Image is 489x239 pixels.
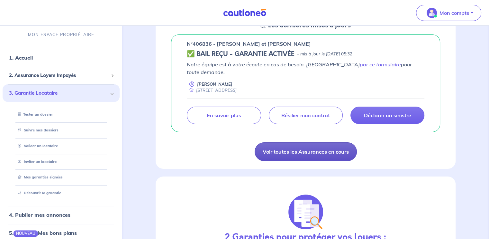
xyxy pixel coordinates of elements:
[221,9,269,17] img: Cautioneo
[3,51,120,64] div: 1. Accueil
[10,141,112,151] div: Valider un locataire
[281,112,330,119] p: Résilier mon contrat
[364,112,411,119] p: Déclarer un sinistre
[255,142,357,161] a: Voir toutes les Assurances en cours
[15,112,53,117] a: Tester un dossier
[3,84,120,102] div: 3. Garantie Locataire
[9,90,108,97] span: 3. Garantie Locataire
[207,112,241,119] p: En savoir plus
[416,5,481,21] button: illu_account_valid_menu.svgMon compte
[350,107,424,124] a: Déclarer un sinistre
[15,159,57,164] a: Inviter un locataire
[187,50,424,58] div: state: CONTRACT-VALIDATED, Context: ,MAYBE-CERTIFICATE,,LESSOR-DOCUMENTS,IS-ODEALIM
[10,109,112,120] div: Tester un dossier
[9,212,70,218] a: 4. Publier mes annonces
[10,188,112,198] div: Découvrir la garantie
[9,54,33,61] a: 1. Accueil
[187,87,237,93] div: [STREET_ADDRESS]
[360,61,401,68] a: par ce formulaire
[3,208,120,221] div: 4. Publier mes annonces
[15,144,58,148] a: Valider un locataire
[9,72,108,79] span: 2. Assurance Loyers Impayés
[15,128,59,132] a: Suivre mes dossiers
[269,107,343,124] a: Résilier mon contrat
[15,175,63,180] a: Mes garanties signées
[28,32,94,38] p: MON ESPACE PROPRIÉTAIRE
[15,191,61,195] a: Découvrir la garantie
[288,195,323,229] img: justif-loupe
[439,9,469,17] p: Mon compte
[297,51,352,57] p: - mis à jour le [DATE] 05:32
[10,157,112,167] div: Inviter un locataire
[10,172,112,183] div: Mes garanties signées
[197,81,232,87] p: [PERSON_NAME]
[187,61,424,76] p: Notre équipe est à votre écoute en cas de besoin. [GEOGRAPHIC_DATA] pour toute demande.
[427,8,437,18] img: illu_account_valid_menu.svg
[187,107,261,124] a: En savoir plus
[187,50,294,58] h5: ✅ BAIL REÇU - GARANTIE ACTIVÉE
[3,69,120,82] div: 2. Assurance Loyers Impayés
[187,40,311,48] p: n°406836 - [PERSON_NAME] et [PERSON_NAME]
[10,125,112,136] div: Suivre mes dossiers
[9,230,77,236] a: 5.NOUVEAUMes bons plans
